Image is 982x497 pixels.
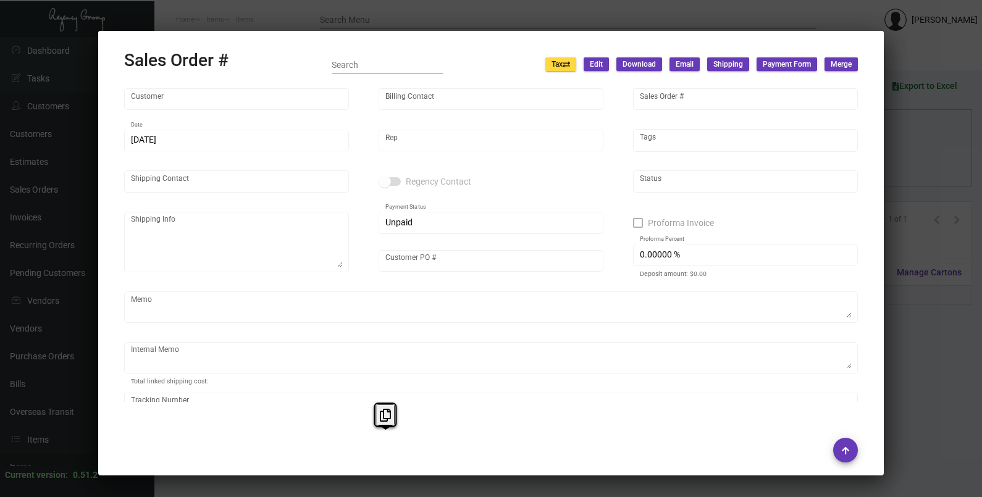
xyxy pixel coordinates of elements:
[545,57,576,71] button: Tax
[676,59,694,70] span: Email
[831,59,852,70] span: Merge
[5,469,68,482] div: Current version:
[707,57,749,71] button: Shipping
[669,57,700,71] button: Email
[757,57,817,71] button: Payment Form
[131,378,208,385] mat-hint: Total linked shipping cost:
[825,57,858,71] button: Merge
[124,50,229,71] h2: Sales Order #
[616,57,662,71] button: Download
[640,270,707,278] mat-hint: Deposit amount: $0.00
[763,59,811,70] span: Payment Form
[380,409,391,422] i: Copy
[623,59,656,70] span: Download
[584,57,609,71] button: Edit
[73,469,98,482] div: 0.51.2
[385,217,413,227] span: Unpaid
[406,174,471,189] span: Regency Contact
[713,59,743,70] span: Shipping
[590,59,603,70] span: Edit
[648,215,714,230] span: Proforma Invoice
[552,59,570,70] span: Tax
